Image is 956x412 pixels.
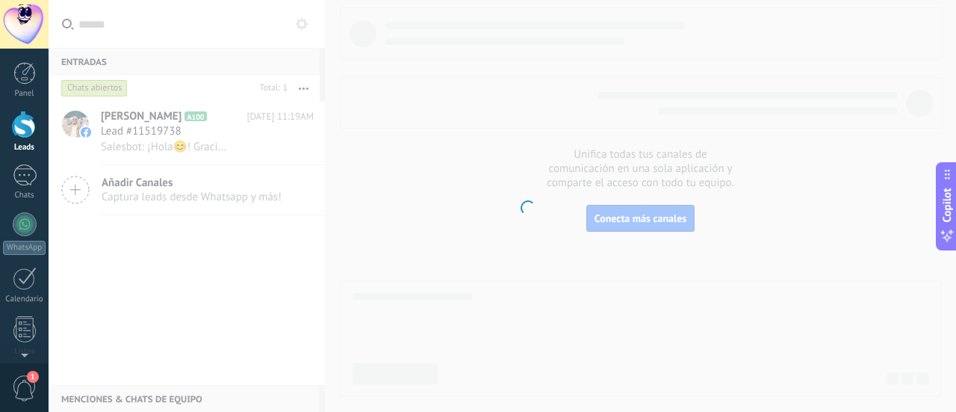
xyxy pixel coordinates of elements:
div: Panel [3,89,46,99]
span: 1 [27,371,39,383]
div: Calendario [3,295,46,304]
div: Chats [3,191,46,200]
span: Copilot [940,188,955,222]
div: Leads [3,143,46,153]
div: WhatsApp [3,241,46,255]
